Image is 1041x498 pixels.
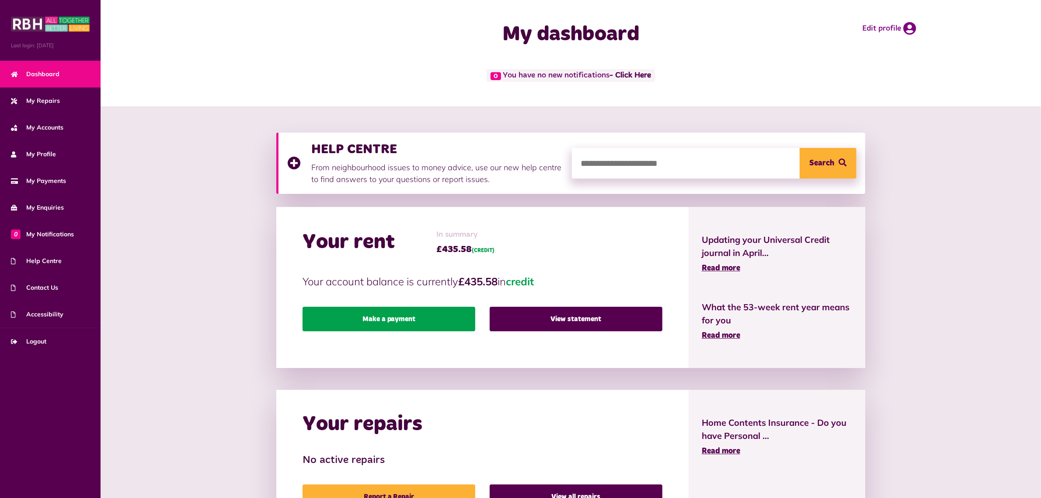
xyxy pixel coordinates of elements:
strong: £435.58 [458,275,498,288]
a: Updating your Universal Credit journal in April... Read more [702,233,852,274]
span: 0 [491,72,501,80]
span: Search [809,148,834,179]
p: Your account balance is currently in [303,274,662,289]
h2: Your rent [303,230,395,255]
h3: HELP CENTRE [311,141,563,157]
span: Contact Us [11,283,58,292]
span: Read more [702,332,740,340]
span: (CREDIT) [472,248,494,253]
span: Read more [702,264,740,272]
span: My Payments [11,176,66,186]
a: Make a payment [303,307,475,331]
span: Accessibility [11,310,63,319]
a: Edit profile [863,22,916,35]
span: 0 [11,229,21,239]
span: Read more [702,447,740,455]
span: What the 53-week rent year means for you [702,301,852,327]
h3: No active repairs [303,454,662,467]
span: My Notifications [11,230,74,239]
h1: My dashboard [396,22,746,47]
span: Dashboard [11,70,59,79]
h2: Your repairs [303,412,422,437]
span: Home Contents Insurance - Do you have Personal ... [702,416,852,442]
a: - Click Here [609,72,651,80]
button: Search [800,148,856,179]
a: What the 53-week rent year means for you Read more [702,301,852,342]
img: MyRBH [11,15,90,33]
span: My Enquiries [11,203,64,212]
span: Help Centre [11,256,62,266]
span: My Repairs [11,96,60,105]
a: Home Contents Insurance - Do you have Personal ... Read more [702,416,852,457]
span: Logout [11,337,46,346]
span: In summary [436,229,494,241]
span: My Accounts [11,123,63,132]
span: £435.58 [436,243,494,256]
span: My Profile [11,150,56,159]
span: Last login: [DATE] [11,42,90,49]
span: Updating your Universal Credit journal in April... [702,233,852,260]
a: View statement [490,307,662,331]
span: credit [506,275,534,288]
p: From neighbourhood issues to money advice, use our new help centre to find answers to your questi... [311,161,563,185]
span: You have no new notifications [487,69,655,82]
